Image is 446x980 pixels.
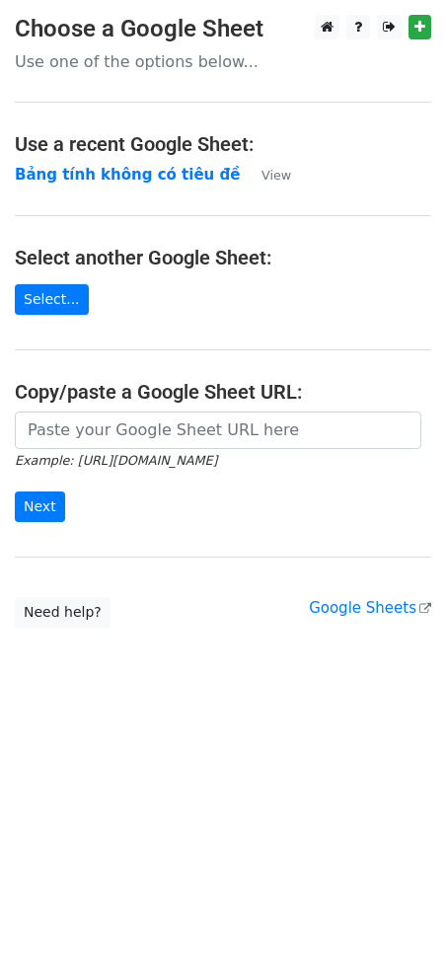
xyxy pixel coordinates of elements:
h4: Use a recent Google Sheet: [15,132,431,156]
a: View [242,166,291,184]
h4: Copy/paste a Google Sheet URL: [15,380,431,404]
small: Example: [URL][DOMAIN_NAME] [15,453,217,468]
a: Google Sheets [309,599,431,617]
a: Select... [15,284,89,315]
h4: Select another Google Sheet: [15,246,431,269]
input: Next [15,491,65,522]
a: Need help? [15,597,111,628]
small: View [261,168,291,183]
a: Bảng tính không có tiêu đề [15,166,240,184]
input: Paste your Google Sheet URL here [15,412,421,449]
h3: Choose a Google Sheet [15,15,431,43]
p: Use one of the options below... [15,51,431,72]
